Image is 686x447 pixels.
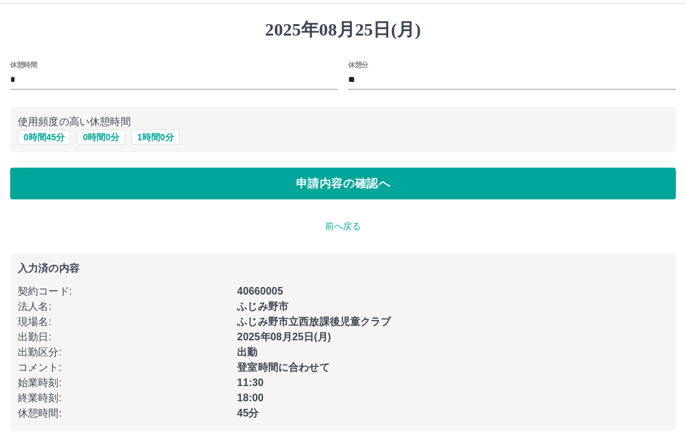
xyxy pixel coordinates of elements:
button: 0時間0分 [77,130,125,145]
b: 40660005 [237,286,283,297]
p: コメント : [18,361,229,376]
b: 45分 [237,408,259,419]
p: 出勤日 : [18,330,229,345]
p: 使用頻度の高い休憩時間 [18,115,668,130]
b: 18:00 [237,393,264,404]
b: 登室時間に合わせて [237,363,329,373]
button: 1時間0分 [131,130,180,145]
b: ふじみ野市立西放課後児童クラブ [237,317,391,328]
label: 休憩時間 [10,60,37,70]
p: 出勤区分 : [18,345,229,361]
b: 出勤 [237,347,257,358]
p: 入力済の内容 [18,264,668,274]
p: 終業時刻 : [18,391,229,406]
p: 法人名 : [18,300,229,315]
b: 11:30 [237,378,264,389]
p: 契約コード : [18,284,229,300]
p: 始業時刻 : [18,376,229,391]
h1: 2025年08月25日(月) [10,20,676,41]
label: 休憩分 [348,60,368,70]
b: 2025年08月25日(月) [237,332,331,343]
button: 申請内容の確認へ [10,168,676,200]
b: ふじみ野市 [237,302,288,312]
p: 前へ戻る [10,220,676,234]
p: 休憩時間 : [18,406,229,422]
p: 現場名 : [18,315,229,330]
button: 0時間45分 [18,130,71,145]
